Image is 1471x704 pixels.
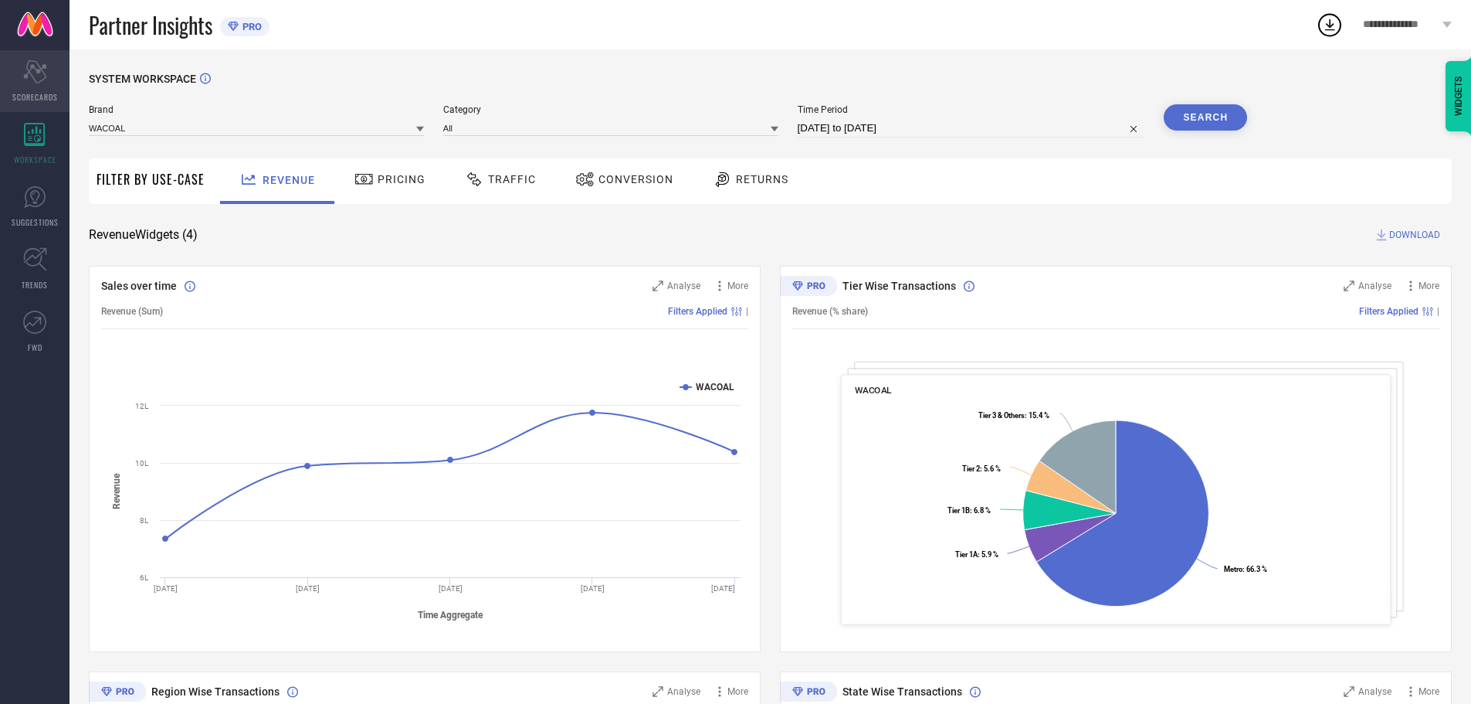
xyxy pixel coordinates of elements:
text: 6L [140,573,149,582]
span: Pricing [378,173,425,185]
span: Traffic [488,173,536,185]
text: : 5.9 % [955,550,998,559]
span: Region Wise Transactions [151,685,280,698]
text: [DATE] [711,584,735,593]
text: 10L [135,459,149,468]
text: [DATE] [439,584,463,593]
span: Revenue (% share) [792,306,868,317]
text: WACOAL [696,382,734,393]
tspan: Tier 3 & Others [978,411,1025,420]
span: WACOAL [855,385,892,396]
span: Sales over time [101,280,177,292]
span: Analyse [1358,281,1391,291]
span: State Wise Transactions [842,685,962,698]
span: Time Period [798,104,1145,115]
span: Filters Applied [1359,306,1418,317]
text: : 15.4 % [978,411,1049,420]
svg: Zoom [1344,686,1354,697]
span: Conversion [598,173,673,185]
span: FWD [28,342,42,353]
span: SCORECARDS [12,91,58,103]
span: Category [443,104,778,115]
text: : 66.3 % [1224,565,1267,573]
span: TRENDS [22,279,48,291]
span: | [1437,306,1439,317]
svg: Zoom [1344,281,1354,291]
span: More [1418,281,1439,291]
span: More [727,281,748,291]
span: Tier Wise Transactions [842,280,956,292]
tspan: Metro [1224,565,1242,573]
tspan: Revenue [111,473,122,509]
span: Filter By Use-Case [97,170,205,189]
tspan: Tier 1A [955,550,978,559]
span: Returns [736,173,788,185]
button: Search [1164,104,1247,131]
div: Premium [780,276,837,299]
text: : 5.6 % [962,464,1001,473]
span: Filters Applied [668,306,727,317]
text: 12L [135,402,149,410]
tspan: Tier 2 [962,464,980,473]
span: | [746,306,748,317]
div: Open download list [1316,11,1344,39]
span: SUGGESTIONS [12,216,59,228]
tspan: Time Aggregate [418,610,483,621]
span: Analyse [667,281,700,291]
text: [DATE] [296,584,320,593]
text: [DATE] [154,584,178,593]
span: Revenue (Sum) [101,306,163,317]
svg: Zoom [652,686,663,697]
text: : 6.8 % [947,506,991,515]
svg: Zoom [652,281,663,291]
span: WORKSPACE [14,154,56,165]
span: More [1418,686,1439,697]
span: Revenue [263,174,315,186]
span: Analyse [1358,686,1391,697]
span: PRO [239,21,262,32]
text: [DATE] [581,584,605,593]
text: 8L [140,516,149,525]
span: Analyse [667,686,700,697]
span: Brand [89,104,424,115]
span: Partner Insights [89,9,212,41]
span: SYSTEM WORKSPACE [89,73,196,85]
input: Select time period [798,119,1145,138]
span: DOWNLOAD [1389,227,1440,243]
span: More [727,686,748,697]
span: Revenue Widgets ( 4 ) [89,227,198,243]
tspan: Tier 1B [947,506,970,515]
